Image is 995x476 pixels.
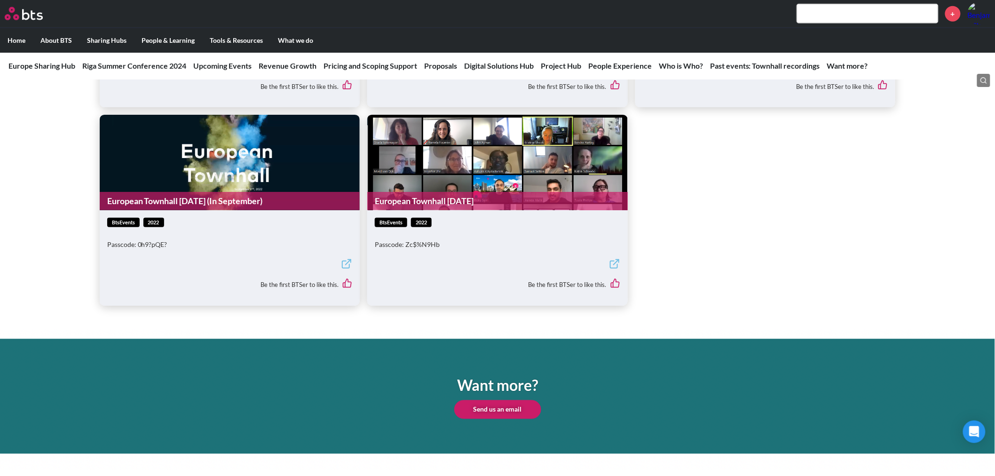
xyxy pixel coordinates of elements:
a: People Experience [588,61,652,70]
div: Be the first BTSer to like this. [375,272,620,298]
label: Tools & Resources [202,28,270,53]
a: + [945,6,961,22]
span: btsEvents [375,218,407,228]
a: Send us an email [454,400,541,419]
span: btsEvents [107,218,140,228]
div: Be the first BTSer to like this. [643,73,888,100]
label: Sharing Hubs [79,28,134,53]
img: Benjamin Wilcock [968,2,990,25]
h1: Want more? [454,375,541,397]
label: About BTS [33,28,79,53]
a: External link [609,258,620,272]
label: What we do [270,28,321,53]
div: Open Intercom Messenger [963,420,986,443]
a: Past events: Townhall recordings [710,61,820,70]
a: Want more? [827,61,868,70]
div: Be the first BTSer to like this. [375,73,620,100]
a: Riga Summer Conference 2024 [82,61,186,70]
div: Be the first BTSer to like this. [107,73,353,100]
span: 2022 [411,218,432,228]
div: Be the first BTSer to like this. [107,272,353,298]
p: Passcode: 0h9?pQE? [107,240,353,249]
p: Passcode: Zc$%N9Hb [375,240,620,249]
span: 2022 [143,218,164,228]
img: BTS Logo [5,7,43,20]
a: Europe Sharing Hub [8,61,75,70]
a: Project Hub [541,61,581,70]
a: Profile [968,2,990,25]
a: Upcoming Events [193,61,252,70]
a: Digital Solutions Hub [464,61,534,70]
a: European Townhall [DATE] [367,192,628,210]
label: People & Learning [134,28,202,53]
a: Proposals [424,61,457,70]
a: Pricing and Scoping Support [324,61,417,70]
a: Who is Who? [659,61,703,70]
a: Revenue Growth [259,61,316,70]
a: European Townhall [DATE] (In September) [100,192,360,210]
a: Go home [5,7,60,20]
a: External link [341,258,352,272]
